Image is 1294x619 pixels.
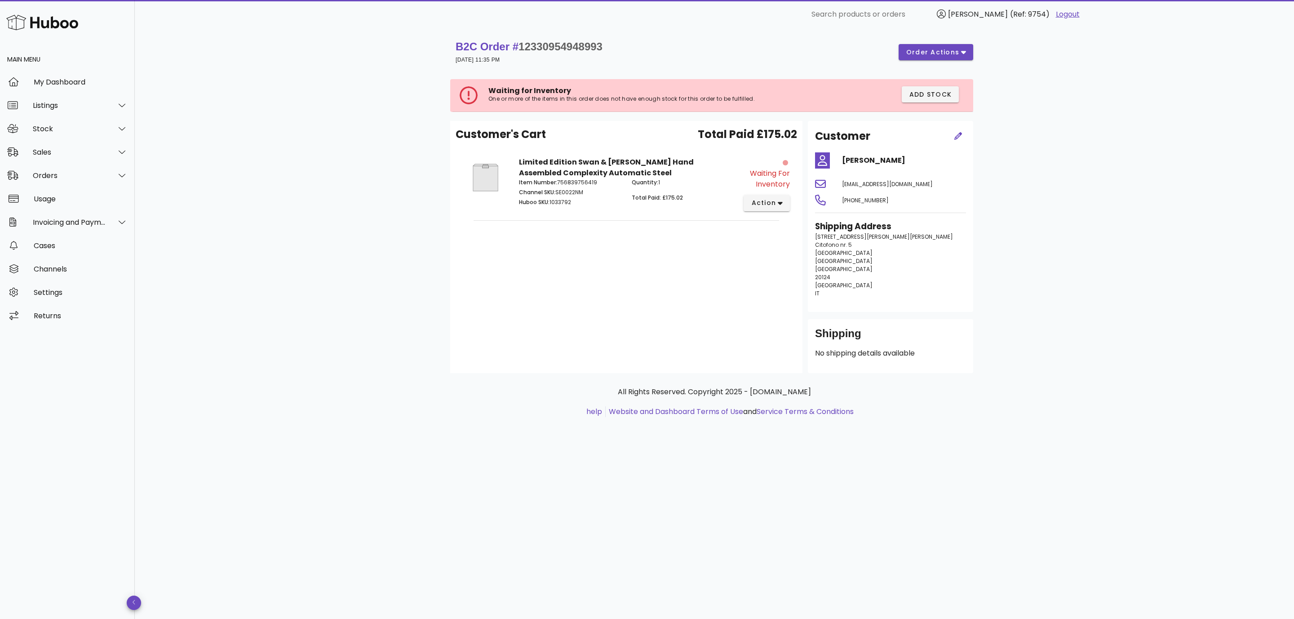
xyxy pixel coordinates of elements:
div: My Dashboard [34,78,128,86]
div: Stock [33,125,106,133]
span: [EMAIL_ADDRESS][DOMAIN_NAME] [842,180,933,188]
span: 20124 [815,273,830,281]
span: [PERSON_NAME] [948,9,1008,19]
a: Website and Dashboard Terms of Use [609,406,743,417]
span: [GEOGRAPHIC_DATA] [815,257,873,265]
span: Quantity: [632,178,658,186]
strong: Limited Edition Swan & [PERSON_NAME] Hand Assembled Complexity Automatic Steel [519,157,694,178]
span: Waiting for Inventory [488,85,571,96]
div: Channels [34,265,128,273]
p: No shipping details available [815,348,966,359]
p: SE0022NM [519,188,621,196]
span: [STREET_ADDRESS][PERSON_NAME][PERSON_NAME] [815,233,953,240]
p: 1 [632,178,734,187]
div: Orders [33,171,106,180]
a: Logout [1056,9,1080,20]
div: Settings [34,288,128,297]
span: Add Stock [909,90,952,99]
span: Total Paid: £175.02 [632,194,683,201]
div: Waiting for Inventory [739,168,790,190]
span: Channel SKU: [519,188,555,196]
div: Cases [34,241,128,250]
p: 756839756419 [519,178,621,187]
span: Citofono nr. 5 [815,241,852,249]
div: Invoicing and Payments [33,218,106,227]
span: IT [815,289,820,297]
span: [GEOGRAPHIC_DATA] [815,281,873,289]
span: Item Number: [519,178,557,186]
div: Usage [34,195,128,203]
button: action [744,195,790,211]
h2: Customer [815,128,870,144]
p: All Rights Reserved. Copyright 2025 - [DOMAIN_NAME] [457,387,971,397]
span: (Ref: 9754) [1010,9,1050,19]
a: help [586,406,602,417]
strong: B2C Order # [456,40,603,53]
img: Huboo Logo [6,13,78,32]
span: [PHONE_NUMBER] [842,196,889,204]
h4: [PERSON_NAME] [842,155,966,166]
small: [DATE] 11:35 PM [456,57,500,63]
div: Listings [33,101,106,110]
span: Customer's Cart [456,126,546,143]
a: Service Terms & Conditions [757,406,854,417]
span: order actions [906,48,960,57]
span: [GEOGRAPHIC_DATA] [815,249,873,257]
h3: Shipping Address [815,220,966,233]
span: Huboo SKU: [519,198,550,206]
p: 1033792 [519,198,621,206]
div: Shipping [815,326,966,348]
span: action [751,198,776,208]
div: Returns [34,312,128,320]
span: 12330954948993 [518,40,603,53]
div: Sales [33,148,106,156]
button: Add Stock [902,86,959,102]
li: and [606,406,854,417]
span: Total Paid £175.02 [698,126,797,143]
img: Product Image [463,157,508,198]
span: [GEOGRAPHIC_DATA] [815,265,873,273]
button: order actions [899,44,973,60]
p: One or more of the items in this order does not have enough stock for this order to be fulfilled. [488,95,806,102]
